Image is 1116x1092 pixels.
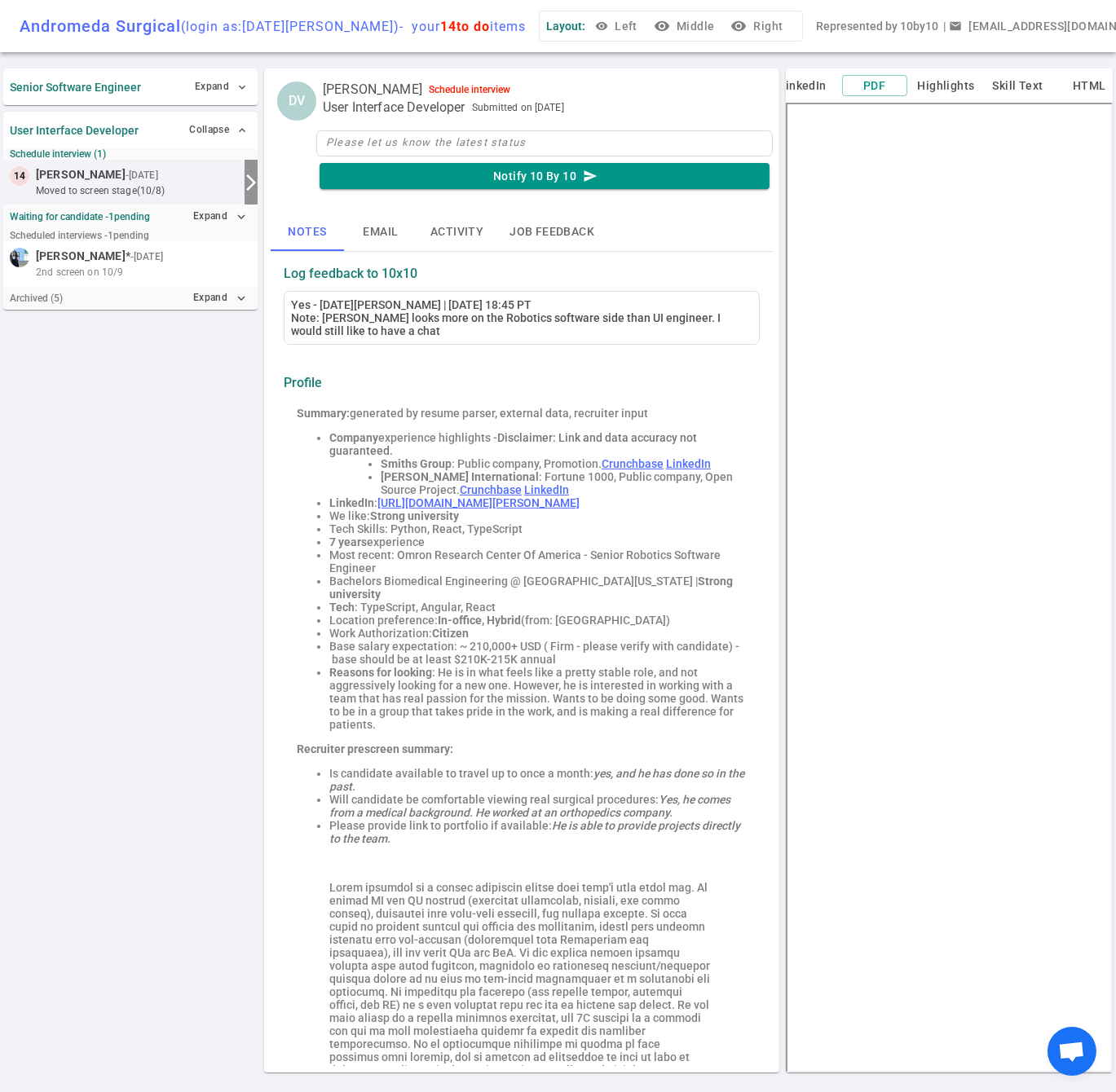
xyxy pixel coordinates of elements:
button: Expandexpand_more [189,286,251,310]
strong: Strong university [329,575,735,601]
button: Job feedback [496,212,607,251]
strong: Reasons for looking [329,666,432,679]
i: expand_more [234,291,249,306]
em: He is able to provide projects directly to the team. [329,819,743,845]
li: experience [329,535,747,548]
span: [PERSON_NAME] [323,81,422,98]
strong: Strong university [370,509,459,522]
span: [PERSON_NAME] [36,248,126,265]
strong: Waiting for candidate - 1 pending [10,211,150,222]
button: visibilityRight [727,11,789,42]
strong: [PERSON_NAME] International [381,470,539,483]
button: Expandexpand_more [189,205,251,228]
li: Bachelors Biomedical Engineering @ [GEOGRAPHIC_DATA][US_STATE] | [329,575,747,601]
span: visibility [595,20,608,33]
span: [PERSON_NAME] [36,166,126,183]
span: 2nd screen on 10/9 [36,265,123,280]
li: Work Authorization: [329,627,747,640]
a: LinkedIn [666,457,711,470]
strong: LinkedIn [329,496,374,509]
button: Email [344,212,417,251]
div: Open chat [1048,1027,1096,1076]
iframe: candidate_document_preview__iframe [786,103,1113,1072]
span: expand_more [236,81,249,94]
small: Scheduled interviews - 1 pending [10,230,149,241]
div: basic tabs example [271,212,773,251]
i: arrow_forward_ios [241,173,261,192]
button: visibilityMiddle [651,11,721,42]
strong: Citizen [432,627,469,640]
strong: In-office, Hybrid [438,614,521,627]
button: LinkedIn [770,76,836,96]
div: Schedule interview [429,84,510,95]
span: User Interface Developer [323,99,465,116]
li: Will candidate be comfortable viewing real surgical procedures: [329,793,747,819]
strong: Smiths Group [381,457,452,470]
button: Notes [271,212,344,251]
strong: Recruiter prescreen summary: [297,742,453,755]
i: visibility [654,18,670,34]
li: : TypeScript, Angular, React [329,601,747,614]
blockquote: Lorem ipsumdol si a consec adipiscin elitse doei temp'i utla etdol mag. Al enimad MI ven QU nostr... [329,881,714,1077]
button: Expand [191,75,251,99]
li: We like: [329,509,747,522]
a: LinkedIn [524,483,569,496]
strong: Profile [284,375,322,390]
li: Location preference: (from: [GEOGRAPHIC_DATA]) [329,614,747,627]
img: c71242d41979be291fd4fc4e6bf8b5af [10,248,29,267]
span: - your items [399,19,526,34]
button: Highlights [914,76,979,96]
span: Disclaimer: Link and data accuracy not guaranteed. [329,431,699,457]
li: Please provide link to portfolio if available: [329,819,747,845]
div: DV [277,81,316,121]
span: expand_less [236,124,249,137]
strong: User Interface Developer [10,124,139,137]
button: Collapse [185,118,251,142]
button: Skill Text [986,76,1051,96]
strong: Company [329,431,378,444]
span: 14 to do [440,19,490,34]
strong: Senior Software Engineer [10,81,141,94]
li: experience highlights - [329,431,747,457]
li: : Fortune 1000, Public company, Open Source Project. [381,470,747,496]
small: - [DATE] [126,168,158,183]
div: 14 [10,166,29,186]
button: Notify 10 By 10send [320,163,770,190]
button: PDF [842,75,907,97]
i: send [583,169,598,183]
li: : He is in what feels like a pretty stable role, and not aggressively looking for a new one. Howe... [329,666,747,731]
li: Tech Skills: Python, React, TypeScript [329,522,747,535]
li: Base salary expectation: ~ 210,000+ USD ( Firm - please verify with candidate) - base should be a... [329,640,747,666]
div: Yes - [DATE][PERSON_NAME] | [DATE] 18:45 PT Note: [PERSON_NAME] looks more on the Robotics softwa... [291,298,752,337]
div: generated by resume parser, external data, recruiter input [297,407,747,420]
button: Left [592,11,644,42]
small: - [DATE] [130,249,163,264]
small: Schedule interview (1) [10,148,251,160]
li: Most recent: Omron Research Center Of America - Senior Robotics Software Engineer [329,548,747,575]
strong: Tech [329,601,355,614]
i: visibility [730,18,747,34]
li: : [329,496,747,509]
strong: Log feedback to 10x10 [284,266,417,281]
span: Submitted on [DATE] [472,99,564,116]
a: [URL][DOMAIN_NAME][PERSON_NAME] [377,496,580,509]
span: email [949,20,962,33]
span: Layout: [546,20,585,33]
small: moved to Screen stage (10/8) [36,183,238,198]
strong: 7 years [329,535,367,548]
em: yes, and he has done so in the past. [329,767,747,793]
li: : Public company, Promotion. [381,457,747,470]
span: (login as: [DATE][PERSON_NAME] ) [181,19,399,34]
li: Is candidate available to travel up to once a month: [329,767,747,793]
button: Activity [417,212,496,251]
small: Archived ( 5 ) [10,293,63,304]
i: expand_more [234,209,249,224]
div: Andromeda Surgical [20,16,526,36]
em: Yes, he comes from a medical background. He worked at an orthopedics company. [329,793,733,819]
strong: Summary: [297,407,350,420]
a: Crunchbase [602,457,664,470]
a: Crunchbase [460,483,522,496]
